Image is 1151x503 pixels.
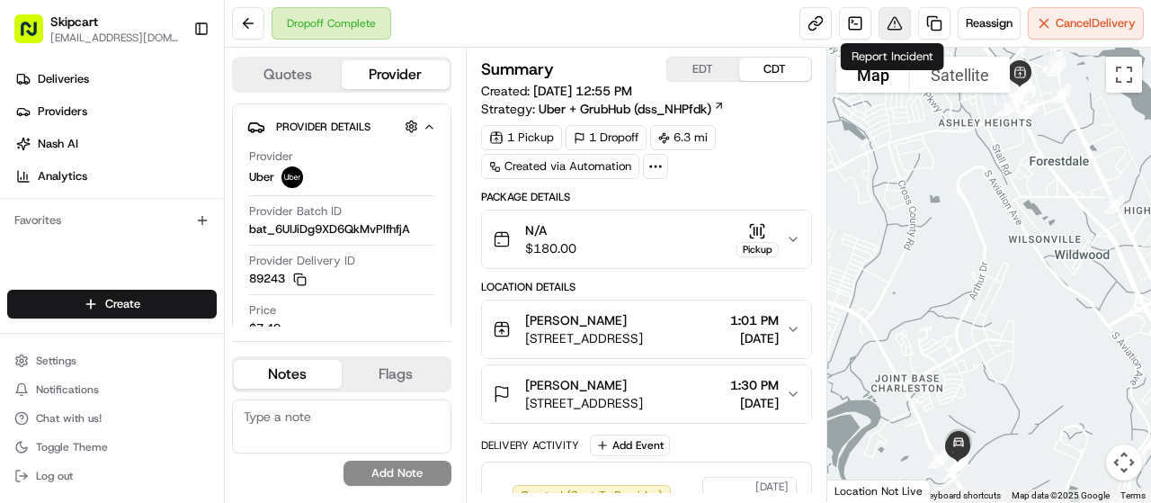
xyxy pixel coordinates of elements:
button: [PERSON_NAME][STREET_ADDRESS]1:30 PM[DATE] [482,365,811,423]
button: Reassign [958,7,1021,40]
span: bat_6UIJiDg9XD6QkMvPlfhfjA [249,221,410,238]
button: Flags [342,360,450,389]
h3: Summary [481,61,554,77]
div: Location Details [481,280,812,294]
div: Location Not Live [827,480,931,502]
button: CancelDelivery [1028,7,1144,40]
span: [PERSON_NAME] [525,376,627,394]
div: Pickup [736,242,779,257]
div: 💻 [152,262,166,276]
div: 14 [1005,74,1039,108]
button: Provider Details [247,112,436,141]
img: Google [832,479,891,502]
span: Uber + GrubHub (dss_NHPfdk) [539,100,711,118]
span: Create [105,296,140,312]
div: Favorites [7,206,217,235]
span: N/A [525,221,576,239]
span: $180.00 [525,239,576,257]
div: 9 [989,90,1023,124]
span: 1:30 PM [730,376,779,394]
a: Open this area in Google Maps (opens a new window) [832,479,891,502]
span: Nash AI [38,136,78,152]
p: Welcome 👋 [18,71,327,100]
span: Uber [249,169,274,185]
div: We're available if you need us! [61,189,228,203]
span: Provider Batch ID [249,203,342,220]
span: Created: [481,82,632,100]
img: 1736555255976-a54dd68f-1ca7-489b-9aae-adbdc363a1c4 [18,171,50,203]
img: uber-new-logo.jpeg [281,166,303,188]
span: Reassign [966,15,1013,31]
a: Uber + GrubHub (dss_NHPfdk) [539,100,725,118]
span: Chat with us! [36,411,102,426]
span: API Documentation [170,260,289,278]
div: Delivery Activity [481,438,579,453]
div: 1 Pickup [481,125,562,150]
a: Nash AI [7,130,224,158]
div: 20 [1097,187,1131,221]
button: N/A$180.00Pickup [482,211,811,268]
button: Toggle fullscreen view [1106,57,1142,93]
button: Chat with us! [7,406,217,431]
span: Analytics [38,168,87,184]
div: 10 [1012,91,1046,125]
div: 35 [941,445,976,479]
button: Log out [7,463,217,489]
button: Pickup [736,222,779,257]
span: Settings [36,354,76,368]
span: Log out [36,469,73,483]
a: 📗Knowledge Base [11,253,145,285]
span: Notifications [36,382,99,397]
div: Package Details [481,190,812,204]
div: 📗 [18,262,32,276]
input: Clear [47,115,297,134]
button: Provider [342,60,450,89]
span: Cancel Delivery [1056,15,1136,31]
span: Provider Delivery ID [249,253,355,269]
span: Deliveries [38,71,89,87]
span: [DATE] [730,329,779,347]
span: [DATE] [755,480,789,494]
span: Providers [38,103,87,120]
button: Start new chat [306,176,327,198]
button: Toggle Theme [7,435,217,460]
button: Show street map [836,57,910,93]
span: [PERSON_NAME] [525,311,627,329]
button: Notifications [7,377,217,402]
button: Add Event [590,435,670,456]
button: Skipcart [50,13,98,31]
div: 1 Dropoff [566,125,647,150]
button: Create [7,290,217,319]
button: [EMAIL_ADDRESS][DOMAIN_NAME] [50,31,179,45]
a: Created via Automation [481,154,639,179]
div: Start new chat [61,171,295,189]
span: Toggle Theme [36,440,108,454]
span: [STREET_ADDRESS] [525,394,643,412]
button: Skipcart[EMAIL_ADDRESS][DOMAIN_NAME] [7,7,186,50]
div: 15 [1004,71,1039,105]
a: Providers [7,97,224,126]
div: 6.3 mi [650,125,716,150]
button: Keyboard shortcuts [923,490,1001,502]
button: Settings [7,348,217,373]
button: EDT [667,58,739,81]
div: 30 [921,442,955,476]
span: Map data ©2025 Google [1012,490,1110,500]
a: Analytics [7,162,224,191]
span: Pylon [179,304,218,318]
span: [DATE] [730,394,779,412]
span: Provider [249,148,293,165]
span: [DATE] 12:55 PM [533,83,632,99]
button: Quotes [234,60,342,89]
button: CDT [739,58,811,81]
button: [PERSON_NAME][STREET_ADDRESS]1:01 PM[DATE] [482,301,811,358]
a: 💻API Documentation [145,253,296,285]
a: Powered byPylon [127,303,218,318]
span: $7.49 [249,320,281,337]
a: Terms [1120,490,1146,500]
span: [STREET_ADDRESS] [525,329,643,347]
